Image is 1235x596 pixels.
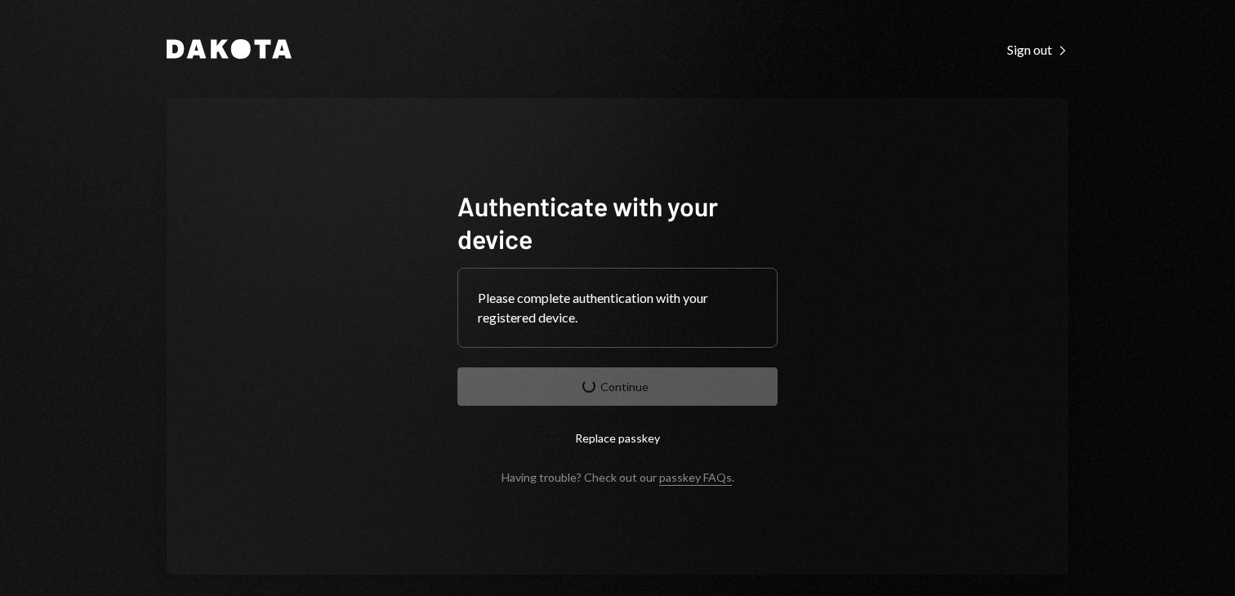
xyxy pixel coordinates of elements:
button: Replace passkey [457,419,778,457]
a: passkey FAQs [659,470,732,486]
div: Please complete authentication with your registered device. [478,288,757,327]
a: Sign out [1007,40,1068,58]
h1: Authenticate with your device [457,189,778,255]
div: Sign out [1007,42,1068,58]
div: Having trouble? Check out our . [502,470,734,484]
